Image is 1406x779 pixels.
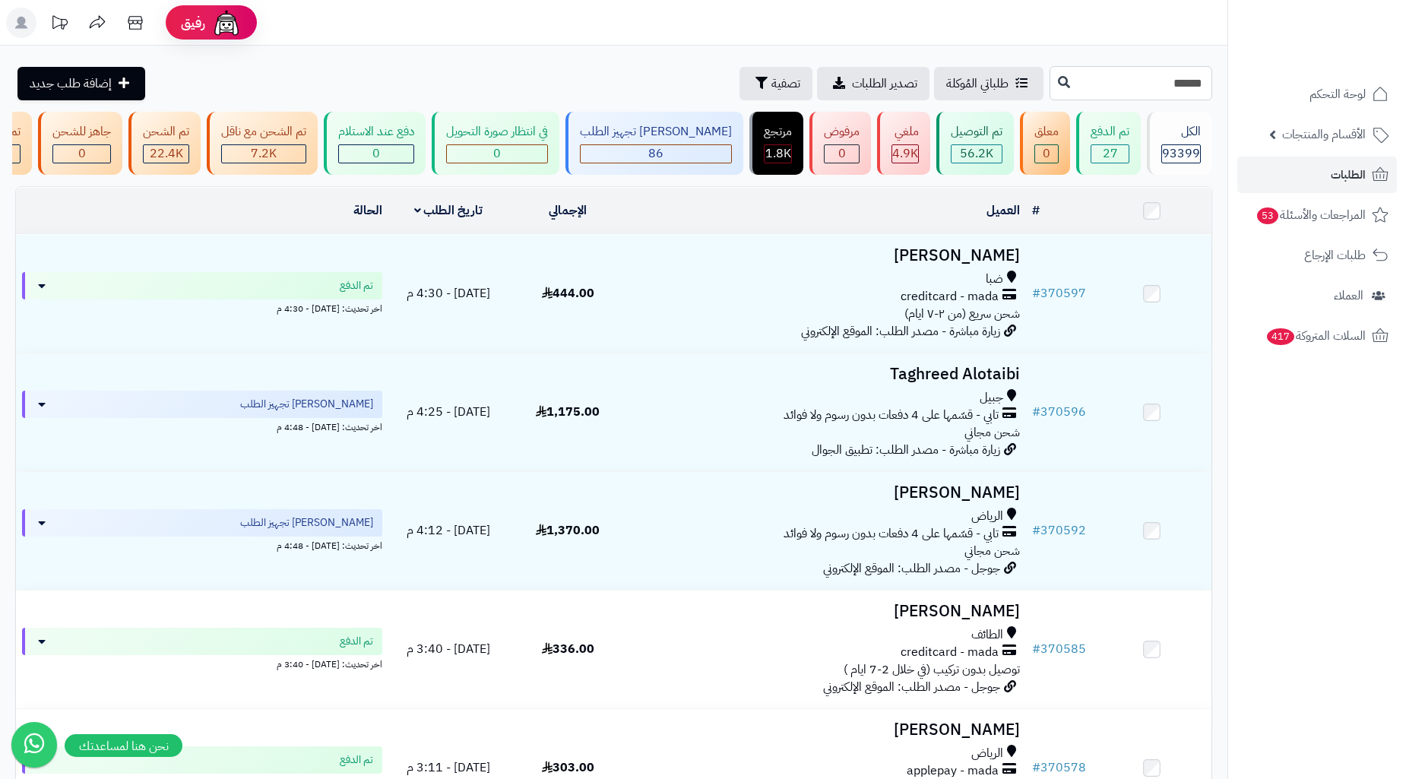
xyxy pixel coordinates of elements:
[1032,640,1040,658] span: #
[1237,277,1397,314] a: العملاء
[240,515,373,530] span: [PERSON_NAME] تجهيز الطلب
[634,366,1020,383] h3: Taghreed Alotaibi
[825,145,859,163] div: 0
[1017,112,1073,175] a: معلق 0
[22,655,382,671] div: اخر تحديث: [DATE] - 3:40 م
[17,67,145,100] a: إضافة طلب جديد
[1237,237,1397,274] a: طلبات الإرجاع
[739,67,812,100] button: تصفية
[634,721,1020,739] h3: [PERSON_NAME]
[634,247,1020,264] h3: [PERSON_NAME]
[634,484,1020,502] h3: [PERSON_NAME]
[407,403,490,421] span: [DATE] - 4:25 م
[852,74,917,93] span: تصدير الطلبات
[801,322,1000,340] span: زيارة مباشرة - مصدر الطلب: الموقع الإلكتروني
[1073,112,1144,175] a: تم الدفع 27
[1032,284,1040,302] span: #
[53,145,110,163] div: 0
[1304,245,1366,266] span: طلبات الإرجاع
[1237,157,1397,193] a: الطلبات
[338,123,414,141] div: دفع عند الاستلام
[1144,112,1215,175] a: الكل93399
[222,145,306,163] div: 7223
[964,542,1020,560] span: شحن مجاني
[542,640,594,658] span: 336.00
[634,603,1020,620] h3: [PERSON_NAME]
[407,640,490,658] span: [DATE] - 3:40 م
[30,74,112,93] span: إضافة طلب جديد
[321,112,429,175] a: دفع عند الاستلام 0
[812,441,1000,459] span: زيارة مباشرة - مصدر الطلب: تطبيق الجوال
[1103,144,1118,163] span: 27
[22,299,382,315] div: اخر تحديث: [DATE] - 4:30 م
[204,112,321,175] a: تم الشحن مع ناقل 7.2K
[1035,145,1058,163] div: 0
[549,201,587,220] a: الإجمالي
[892,144,918,163] span: 4.9K
[580,123,732,141] div: [PERSON_NAME] تجهيز الطلب
[952,145,1002,163] div: 56211
[536,521,600,540] span: 1,370.00
[971,508,1003,525] span: الرياض
[339,145,413,163] div: 0
[35,112,125,175] a: جاهز للشحن 0
[407,758,490,777] span: [DATE] - 3:11 م
[581,145,731,163] div: 86
[746,112,806,175] a: مرتجع 1.8K
[1282,124,1366,145] span: الأقسام والمنتجات
[765,145,791,163] div: 1784
[844,660,1020,679] span: توصيل بدون تركيب (في خلال 2-7 ايام )
[1032,201,1040,220] a: #
[960,144,993,163] span: 56.2K
[946,74,1009,93] span: طلباتي المُوكلة
[823,559,1000,578] span: جوجل - مصدر الطلب: الموقع الإلكتروني
[1334,285,1363,306] span: العملاء
[986,201,1020,220] a: العميل
[1032,758,1086,777] a: #370578
[493,144,501,163] span: 0
[1309,84,1366,105] span: لوحة التحكم
[447,145,547,163] div: 0
[784,525,999,543] span: تابي - قسّمها على 4 دفعات بدون رسوم ولا فوائد
[1043,144,1050,163] span: 0
[1237,76,1397,112] a: لوحة التحكم
[52,123,111,141] div: جاهز للشحن
[971,745,1003,762] span: الرياض
[1256,204,1366,226] span: المراجعات والأسئلة
[838,144,846,163] span: 0
[1091,145,1129,163] div: 27
[1032,521,1086,540] a: #370592
[901,644,999,661] span: creditcard - mada
[904,305,1020,323] span: شحن سريع (من ٢-٧ ايام)
[340,634,373,649] span: تم الدفع
[1331,164,1366,185] span: الطلبات
[181,14,205,32] span: رفيق
[125,112,204,175] a: تم الشحن 22.4K
[892,145,918,163] div: 4939
[964,423,1020,442] span: شحن مجاني
[1161,123,1201,141] div: الكل
[536,403,600,421] span: 1,175.00
[764,123,792,141] div: مرتجع
[933,112,1017,175] a: تم التوصيل 56.2K
[144,145,188,163] div: 22417
[407,284,490,302] span: [DATE] - 4:30 م
[980,389,1003,407] span: جبيل
[1162,144,1200,163] span: 93399
[429,112,562,175] a: في انتظار صورة التحويل 0
[1267,328,1294,345] span: 417
[446,123,548,141] div: في انتظار صورة التحويل
[40,8,78,42] a: تحديثات المنصة
[806,112,874,175] a: مرفوض 0
[414,201,483,220] a: تاريخ الطلب
[823,678,1000,696] span: جوجل - مصدر الطلب: الموقع الإلكتروني
[784,407,999,424] span: تابي - قسّمها على 4 دفعات بدون رسوم ولا فوائد
[1032,284,1086,302] a: #370597
[1265,325,1366,347] span: السلات المتروكة
[1257,207,1278,224] span: 53
[1032,640,1086,658] a: #370585
[901,288,999,306] span: creditcard - mada
[1032,403,1086,421] a: #370596
[1237,318,1397,354] a: السلات المتروكة417
[407,521,490,540] span: [DATE] - 4:12 م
